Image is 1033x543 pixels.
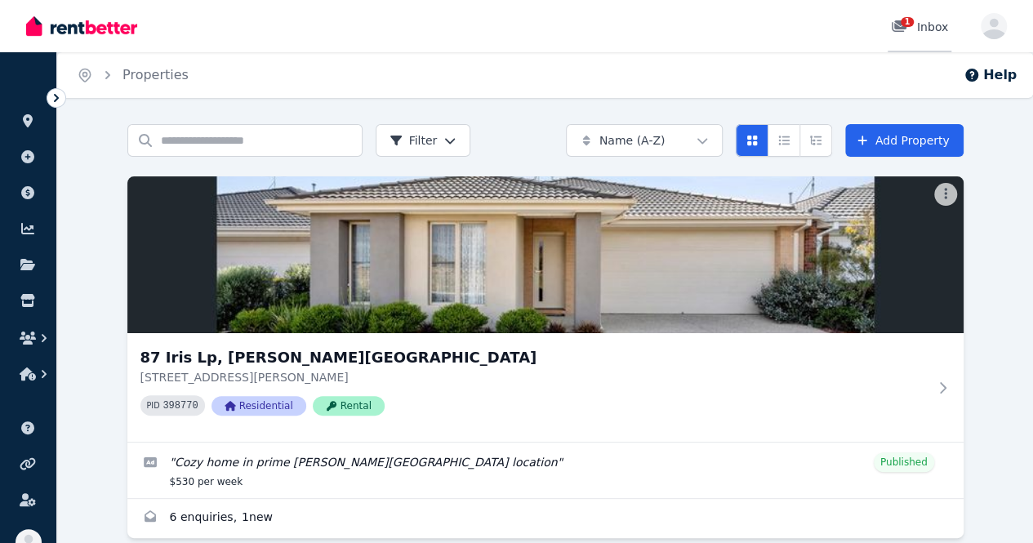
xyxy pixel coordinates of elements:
img: RentBetter [26,14,137,38]
button: More options [934,183,957,206]
span: Residential [211,396,306,416]
button: Expanded list view [799,124,832,157]
h3: 87 Iris Lp, [PERSON_NAME][GEOGRAPHIC_DATA] [140,346,928,369]
a: Add Property [845,124,964,157]
img: 87 Iris Lp, Armstrong Creek [127,176,964,333]
button: Filter [376,124,471,157]
button: Compact list view [768,124,800,157]
span: Rental [313,396,385,416]
a: Edit listing: Cozy home in prime Armstrong Creek location [127,443,964,498]
a: 87 Iris Lp, Armstrong Creek87 Iris Lp, [PERSON_NAME][GEOGRAPHIC_DATA][STREET_ADDRESS][PERSON_NAME... [127,176,964,442]
a: Properties [122,67,189,82]
div: View options [736,124,832,157]
button: Help [964,65,1017,85]
button: Name (A-Z) [566,124,723,157]
p: [STREET_ADDRESS][PERSON_NAME] [140,369,928,385]
div: Inbox [891,19,948,35]
nav: Breadcrumb [57,52,208,98]
span: 1 [901,17,914,27]
button: Card view [736,124,768,157]
a: Enquiries for 87 Iris Lp, Armstrong Creek [127,499,964,538]
span: Name (A-Z) [599,132,666,149]
span: Filter [390,132,438,149]
small: PID [147,401,160,410]
code: 398770 [163,400,198,412]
